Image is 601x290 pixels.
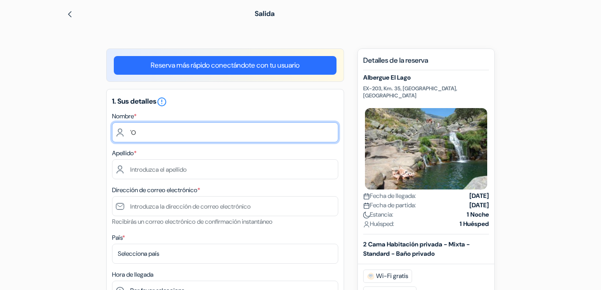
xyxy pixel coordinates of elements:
[363,202,370,209] img: calendar.svg
[112,122,338,142] input: Ingrese el nombre
[363,212,370,218] img: moon.svg
[156,97,167,106] a: error_outline
[469,201,489,210] strong: [DATE]
[363,210,393,219] span: Estancia:
[367,273,374,280] img: free_wifi.svg
[469,191,489,201] strong: [DATE]
[363,74,489,81] h5: Albergue El Lago
[363,201,416,210] span: Fecha de partida:
[363,221,370,228] img: user_icon.svg
[363,56,489,70] h5: Detalles de la reserva
[114,56,337,75] a: Reserva más rápido conectándote con tu usuario
[112,112,136,121] label: Nombre
[467,210,489,219] strong: 1 Noche
[112,185,200,195] label: Dirección de correo electrónico
[363,85,489,99] p: EX-203, Km. 35, [GEOGRAPHIC_DATA], [GEOGRAPHIC_DATA]
[112,270,153,279] label: Hora de llegada
[112,97,338,107] h5: 1. Sus detalles
[363,219,394,229] span: Huésped:
[112,233,125,242] label: País
[363,240,470,258] b: 2 Cama Habitación privada - Mixta - Standard - Baño privado
[112,196,338,216] input: Introduzca la dirección de correo electrónico
[363,193,370,200] img: calendar.svg
[66,11,73,18] img: left_arrow.svg
[112,217,272,226] small: Recibirás un correo electrónico de confirmación instantáneo
[112,149,136,158] label: Apellido
[112,159,338,179] input: Introduzca el apellido
[156,97,167,107] i: error_outline
[363,191,416,201] span: Fecha de llegada:
[460,219,489,229] strong: 1 Huésped
[255,9,275,18] span: Salida
[363,270,412,283] span: Wi-Fi gratis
